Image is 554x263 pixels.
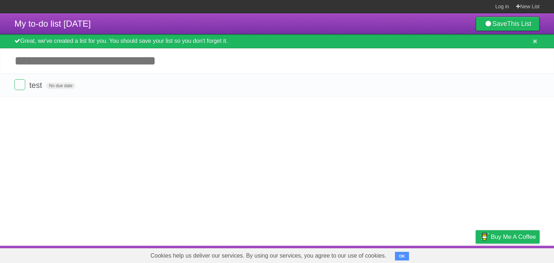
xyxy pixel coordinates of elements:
a: Privacy [466,248,485,261]
button: OK [395,252,409,260]
a: About [380,248,395,261]
a: Developers [404,248,433,261]
label: Done [14,79,25,90]
a: Buy me a coffee [476,230,540,244]
span: Cookies help us deliver our services. By using our services, you agree to our use of cookies. [143,249,393,263]
span: test [29,81,44,90]
span: Buy me a coffee [491,231,536,243]
a: Terms [442,248,458,261]
span: No due date [46,83,75,89]
img: Buy me a coffee [479,231,489,243]
a: SaveThis List [476,17,540,31]
b: This List [507,20,531,27]
a: Suggest a feature [494,248,540,261]
span: My to-do list [DATE] [14,19,91,28]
